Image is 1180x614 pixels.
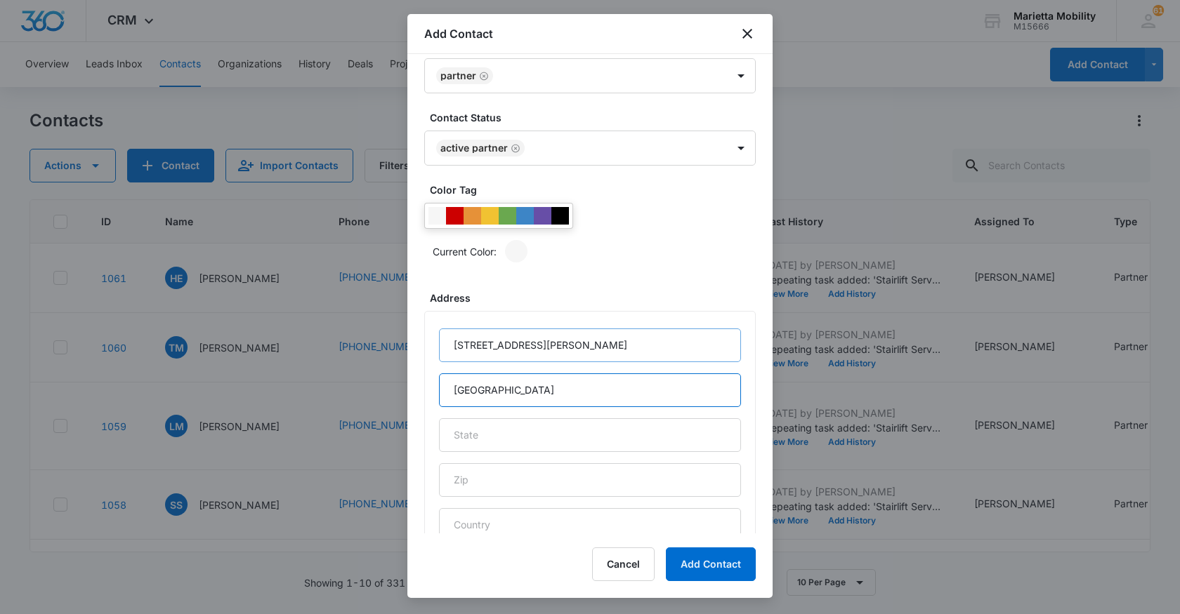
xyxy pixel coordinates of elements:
label: Address [430,291,761,305]
div: #CC0000 [446,207,464,225]
button: Cancel [592,547,655,581]
input: State [439,418,741,452]
div: Remove Active Partner [508,143,520,153]
button: close [739,25,756,42]
h1: Add Contact [424,25,493,42]
p: Current Color: [433,244,497,259]
label: Contact Status [430,110,761,125]
input: City [439,373,741,407]
div: #6aa84f [499,207,516,225]
div: #F6F6F6 [428,207,446,225]
div: Active Partner [440,143,508,153]
div: #e69138 [464,207,481,225]
div: #3d85c6 [516,207,534,225]
input: Country [439,508,741,542]
input: Street [439,328,741,362]
div: Partner [440,71,476,81]
div: #f1c232 [481,207,499,225]
label: Color Tag [430,182,761,197]
button: Add Contact [666,547,756,581]
div: #674ea7 [534,207,551,225]
div: Remove Partner [476,71,489,81]
div: #000000 [551,207,569,225]
input: Zip [439,463,741,497]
